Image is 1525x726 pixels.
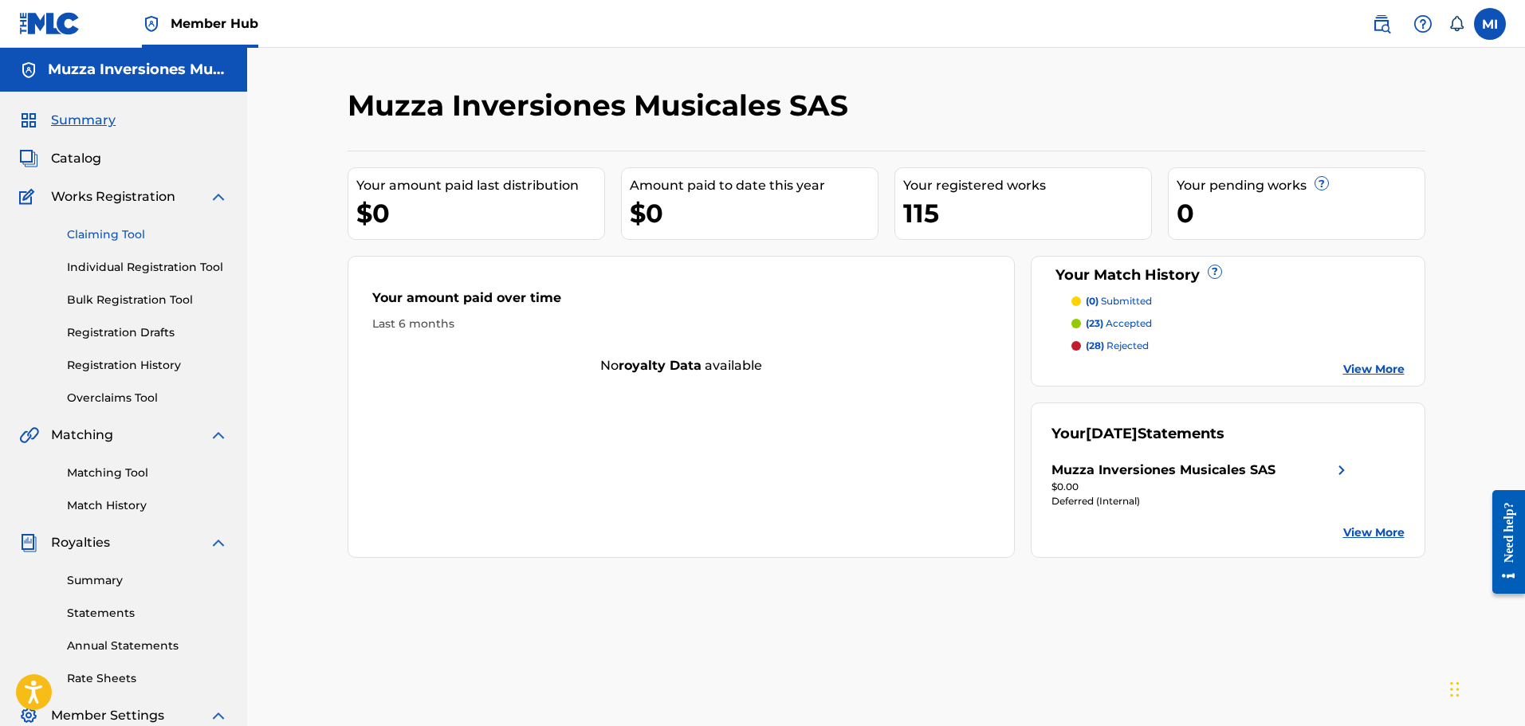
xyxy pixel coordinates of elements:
img: expand [209,533,228,552]
a: (28) rejected [1071,339,1405,353]
span: Member Settings [51,706,164,725]
a: Claiming Tool [67,226,228,243]
p: submitted [1086,294,1152,308]
div: Your Statements [1051,423,1224,445]
a: View More [1343,524,1405,541]
a: Annual Statements [67,638,228,654]
div: No available [348,356,1015,375]
img: expand [209,426,228,445]
span: Royalties [51,533,110,552]
img: Accounts [19,61,38,80]
img: MLC Logo [19,12,81,35]
div: 0 [1177,195,1425,231]
img: expand [209,706,228,725]
span: Member Hub [171,14,258,33]
span: [DATE] [1086,425,1138,442]
a: Matching Tool [67,465,228,481]
div: Notifications [1448,16,1464,32]
div: Amount paid to date this year [630,176,878,195]
img: search [1372,14,1391,33]
a: (0) submitted [1071,294,1405,308]
iframe: Resource Center [1480,477,1525,606]
div: Your pending works [1177,176,1425,195]
div: Help [1407,8,1439,40]
img: Royalties [19,533,38,552]
div: Arrastrar [1450,665,1460,713]
div: Deferred (Internal) [1051,494,1351,508]
div: Your registered works [903,176,1151,195]
div: $0 [630,195,878,231]
div: 115 [903,195,1151,231]
span: Matching [51,426,113,445]
div: User Menu [1474,8,1506,40]
a: Statements [67,605,228,622]
a: Overclaims Tool [67,390,228,406]
div: Widget de chat [1445,649,1525,726]
iframe: Chat Widget [1445,649,1525,726]
a: Registration History [67,357,228,374]
img: Matching [19,426,39,445]
h2: Muzza Inversiones Musicales SAS [348,88,856,124]
span: Summary [51,111,116,130]
a: Muzza Inversiones Musicales SASright chevron icon$0.00Deferred (Internal) [1051,461,1351,508]
div: Muzza Inversiones Musicales SAS [1051,461,1275,480]
span: ? [1209,265,1221,278]
p: rejected [1086,339,1149,353]
span: (28) [1086,339,1104,351]
div: Last 6 months [372,316,991,332]
p: accepted [1086,316,1152,331]
span: Works Registration [51,187,175,206]
img: help [1413,14,1433,33]
img: right chevron icon [1332,461,1351,480]
a: Bulk Registration Tool [67,292,228,308]
a: SummarySummary [19,111,116,130]
img: Catalog [19,149,38,168]
div: $0.00 [1051,480,1351,494]
a: Rate Sheets [67,670,228,687]
img: Top Rightsholder [142,14,161,33]
h5: Muzza Inversiones Musicales SAS [48,61,228,79]
img: Summary [19,111,38,130]
div: Your amount paid last distribution [356,176,604,195]
a: Public Search [1366,8,1397,40]
a: View More [1343,361,1405,378]
div: $0 [356,195,604,231]
img: Works Registration [19,187,40,206]
a: (23) accepted [1071,316,1405,331]
span: Catalog [51,149,101,168]
span: (23) [1086,317,1103,329]
div: Your amount paid over time [372,288,991,316]
strong: royalty data [619,358,702,373]
img: expand [209,187,228,206]
span: ? [1315,177,1328,190]
a: Registration Drafts [67,324,228,341]
span: (0) [1086,295,1099,307]
a: Match History [67,497,228,514]
div: Your Match History [1051,265,1405,286]
img: Member Settings [19,706,38,725]
a: CatalogCatalog [19,149,101,168]
a: Individual Registration Tool [67,259,228,276]
a: Summary [67,572,228,589]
